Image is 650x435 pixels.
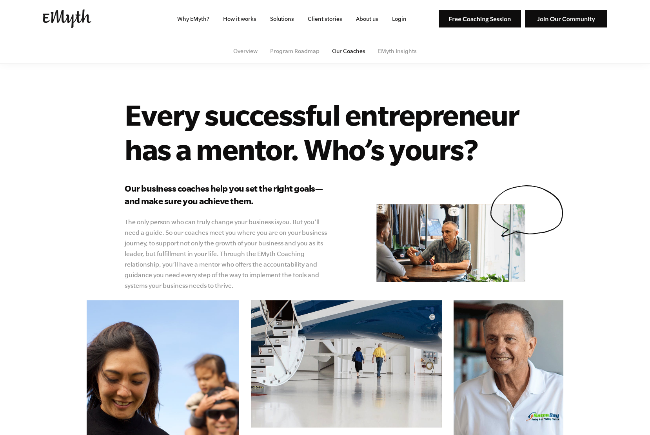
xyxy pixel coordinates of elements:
[376,204,525,282] img: e-myth business coaching our coaches mentor don matt talking
[332,48,365,54] a: Our Coaches
[378,48,417,54] a: EMyth Insights
[233,48,258,54] a: Overview
[125,217,330,291] p: The only person who can truly change your business is . But you’ll need a guide. So our coaches m...
[125,97,563,166] h1: Every successful entrepreneur has a mentor. Who’s yours?
[43,9,91,28] img: EMyth
[611,397,650,435] iframe: Chat Widget
[439,10,521,28] img: Free Coaching Session
[525,10,607,28] img: Join Our Community
[279,218,289,225] i: you
[125,182,330,207] h3: Our business coaches help you set the right goals—and make sure you achieve them.
[251,300,442,428] img: e-myth business coaching our coaches mentor curt richardson plane
[270,48,320,54] a: Program Roadmap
